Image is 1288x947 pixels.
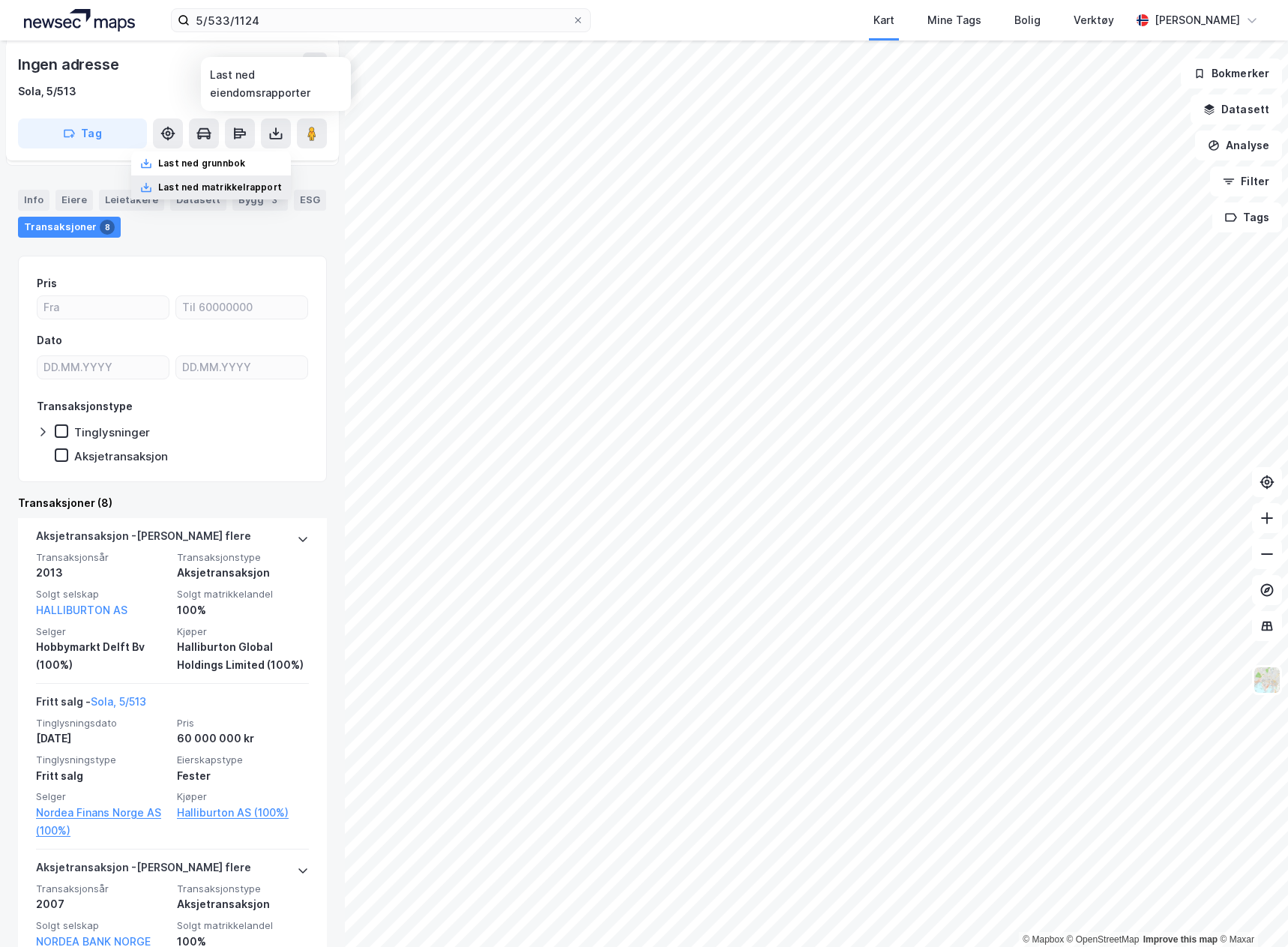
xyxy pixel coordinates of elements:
[100,220,115,235] div: 8
[36,527,251,551] div: Aksjetransaksjon - [PERSON_NAME] flere
[36,638,168,674] div: Hobbymarkt Delft Bv (100%)
[24,9,135,31] img: logo.a4113a55bc3d86da70a041830d287a7e.svg
[74,449,168,463] div: Aksjetransaksjon
[190,9,572,31] input: Søk på adresse, matrikkel, gårdeiere, leietakere eller personer
[1210,166,1282,196] button: Filter
[177,730,309,748] div: 60 000 000 kr
[176,356,307,379] input: DD.MM.YYYY
[37,356,169,379] input: DD.MM.YYYY
[36,767,168,785] div: Fritt salg
[55,190,93,211] div: Eiere
[176,296,307,319] input: Til 60000000
[1014,11,1041,29] div: Bolig
[1074,11,1114,29] div: Verktøy
[1181,58,1282,88] button: Bokmerker
[873,11,894,29] div: Kart
[18,82,76,100] div: Sola, 5/513
[927,11,981,29] div: Mine Tags
[177,754,309,766] span: Eierskapstype
[36,604,127,616] a: HALLIBURTON AS
[1195,130,1282,160] button: Analyse
[177,551,309,564] span: Transaksjonstype
[36,551,168,564] span: Transaksjonsår
[158,157,245,169] div: Last ned grunnbok
[37,331,62,349] div: Dato
[177,895,309,913] div: Aksjetransaksjon
[36,919,168,932] span: Solgt selskap
[177,638,309,674] div: Halliburton Global Holdings Limited (100%)
[18,190,49,211] div: Info
[36,564,168,582] div: 2013
[177,564,309,582] div: Aksjetransaksjon
[91,695,146,708] a: Sola, 5/513
[267,193,282,208] div: 3
[37,274,57,292] div: Pris
[1253,666,1281,694] img: Z
[177,804,309,822] a: Halliburton AS (100%)
[36,754,168,766] span: Tinglysningstype
[99,190,164,211] div: Leietakere
[1212,202,1282,232] button: Tags
[177,790,309,803] span: Kjøper
[177,601,309,619] div: 100%
[36,717,168,730] span: Tinglysningsdato
[1143,934,1218,945] a: Improve this map
[18,118,147,148] button: Tag
[177,625,309,638] span: Kjøper
[232,190,288,211] div: Bygg
[36,790,168,803] span: Selger
[36,804,168,840] a: Nordea Finans Norge AS (100%)
[74,425,150,439] div: Tinglysninger
[177,767,309,785] div: Fester
[36,625,168,638] span: Selger
[18,494,327,512] div: Transaksjoner (8)
[36,588,168,601] span: Solgt selskap
[294,190,326,211] div: ESG
[1213,875,1288,947] iframe: Chat Widget
[36,895,168,913] div: 2007
[36,693,146,717] div: Fritt salg -
[1213,875,1288,947] div: Kontrollprogram for chat
[158,181,282,193] div: Last ned matrikkelrapport
[177,717,309,730] span: Pris
[177,588,309,601] span: Solgt matrikkelandel
[1191,94,1282,124] button: Datasett
[1155,11,1240,29] div: [PERSON_NAME]
[37,397,133,415] div: Transaksjonstype
[177,883,309,895] span: Transaksjonstype
[18,52,121,76] div: Ingen adresse
[177,919,309,932] span: Solgt matrikkelandel
[1067,934,1140,945] a: OpenStreetMap
[36,883,168,895] span: Transaksjonsår
[18,217,121,238] div: Transaksjoner
[36,859,251,883] div: Aksjetransaksjon - [PERSON_NAME] flere
[1023,934,1064,945] a: Mapbox
[37,296,169,319] input: Fra
[36,730,168,748] div: [DATE]
[170,190,226,211] div: Datasett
